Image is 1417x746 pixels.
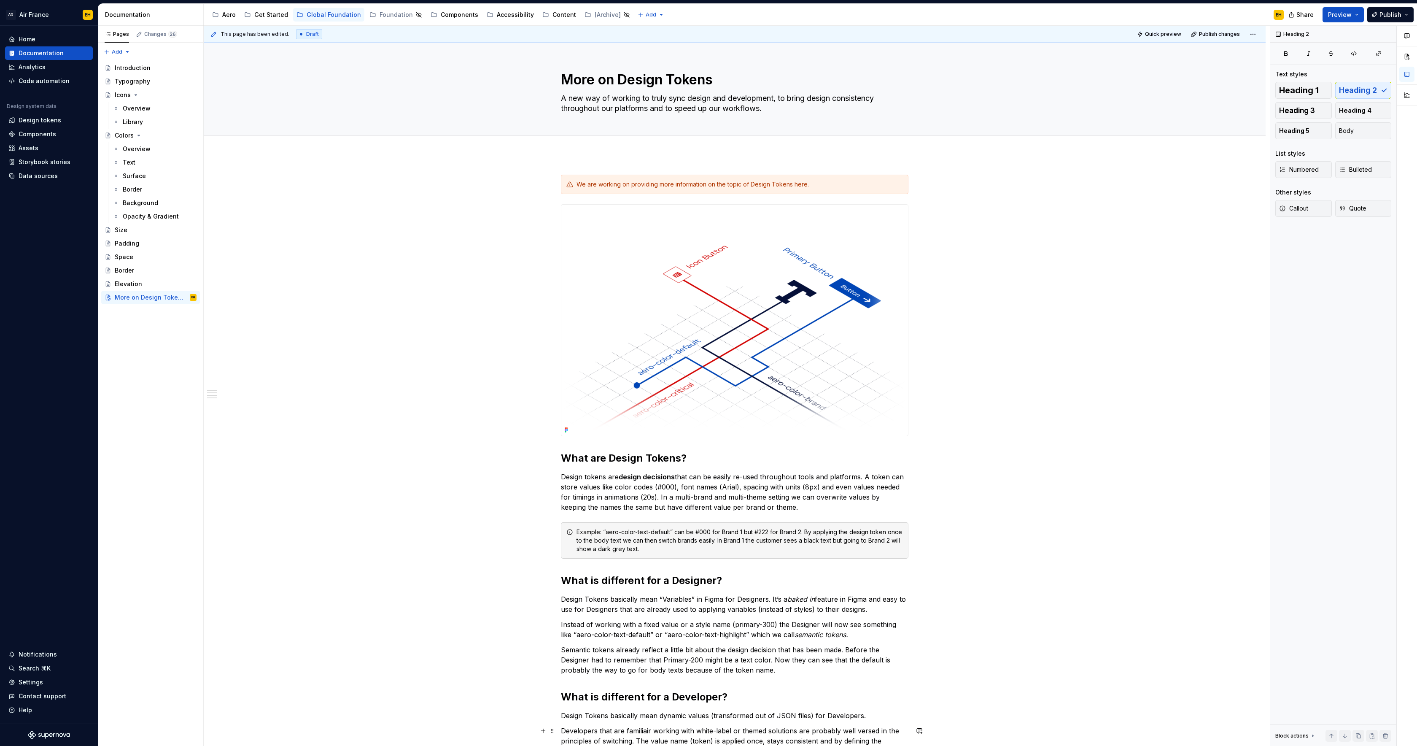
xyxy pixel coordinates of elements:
[1279,86,1319,95] span: Heading 1
[19,130,56,138] div: Components
[115,266,134,275] div: Border
[539,8,579,22] a: Content
[85,11,91,18] div: EH
[19,11,49,19] div: Air France
[1335,122,1392,139] button: Body
[1339,127,1354,135] span: Body
[1275,70,1307,78] div: Text styles
[123,118,143,126] div: Library
[1275,161,1332,178] button: Numbered
[168,31,177,38] span: 26
[497,11,534,19] div: Accessibility
[427,8,482,22] a: Components
[561,690,908,704] h2: What is different for a Developer?
[101,61,200,75] a: Introduction
[559,70,907,90] textarea: More on Design Tokens
[115,131,134,140] div: Colors
[101,223,200,237] a: Size
[115,77,150,86] div: Typography
[5,155,93,169] a: Storybook stories
[1279,165,1319,174] span: Numbered
[115,253,133,261] div: Space
[561,711,908,721] p: Design Tokens basically mean dynamic values (transformed out of JSON files) for Developers.
[109,169,200,183] a: Surface
[101,46,133,58] button: Add
[5,114,93,127] a: Design tokens
[1275,122,1332,139] button: Heading 5
[1275,149,1305,158] div: List styles
[306,31,319,38] span: Draft
[19,63,46,71] div: Analytics
[109,115,200,129] a: Library
[1328,11,1352,19] span: Preview
[1134,28,1185,40] button: Quick preview
[109,210,200,223] a: Opacity & Gradient
[561,451,908,465] h2: What are Design Tokens?
[109,196,200,210] a: Background
[366,8,426,22] a: Foundation
[109,183,200,196] a: Border
[115,226,127,234] div: Size
[6,10,16,20] div: AD
[123,104,151,113] div: Overview
[19,678,43,687] div: Settings
[7,103,57,110] div: Design system data
[5,74,93,88] a: Code automation
[115,64,151,72] div: Introduction
[561,619,908,640] p: Instead of working with a fixed value or a style name (primary-300) the Designer will now see som...
[1275,188,1311,197] div: Other styles
[5,662,93,675] button: Search ⌘K
[635,9,667,21] button: Add
[483,8,537,22] a: Accessibility
[19,664,51,673] div: Search ⌘K
[2,5,96,24] button: ADAir FranceEH
[123,158,135,167] div: Text
[123,172,146,180] div: Surface
[1275,102,1332,119] button: Heading 3
[101,250,200,264] a: Space
[5,703,93,717] button: Help
[101,88,200,102] a: Icons
[1339,165,1372,174] span: Bulleted
[307,11,361,19] div: Global Foundation
[19,692,66,700] div: Contact support
[19,49,64,57] div: Documentation
[109,142,200,156] a: Overview
[123,199,158,207] div: Background
[1284,7,1319,22] button: Share
[115,280,142,288] div: Elevation
[5,169,93,183] a: Data sources
[1275,200,1332,217] button: Callout
[561,645,908,675] p: Semantic tokens already reflect a little bit about the design decision that has been made. Before...
[1275,730,1316,742] div: Block actions
[1323,7,1364,22] button: Preview
[19,706,32,714] div: Help
[115,239,139,248] div: Padding
[115,293,184,302] div: More on Design Tokens
[1279,106,1315,115] span: Heading 3
[441,11,478,19] div: Components
[1199,31,1240,38] span: Publish changes
[561,574,908,587] h2: What is different for a Designer?
[19,77,70,85] div: Code automation
[559,92,907,115] textarea: A new way of working to truly sync design and development, to bring design consistency throughout...
[1276,11,1282,18] div: EH
[1367,7,1414,22] button: Publish
[561,205,908,436] img: b0cd6577-53c3-4e2c-a268-c10f2d1e027d.png
[380,11,413,19] div: Foundation
[191,293,195,302] div: EH
[5,127,93,141] a: Components
[101,264,200,277] a: Border
[5,141,93,155] a: Assets
[1296,11,1314,19] span: Share
[241,8,291,22] a: Get Started
[101,237,200,250] a: Padding
[209,6,633,23] div: Page tree
[646,11,656,18] span: Add
[28,731,70,739] svg: Supernova Logo
[19,35,35,43] div: Home
[1279,127,1309,135] span: Heading 5
[19,116,61,124] div: Design tokens
[1145,31,1181,38] span: Quick preview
